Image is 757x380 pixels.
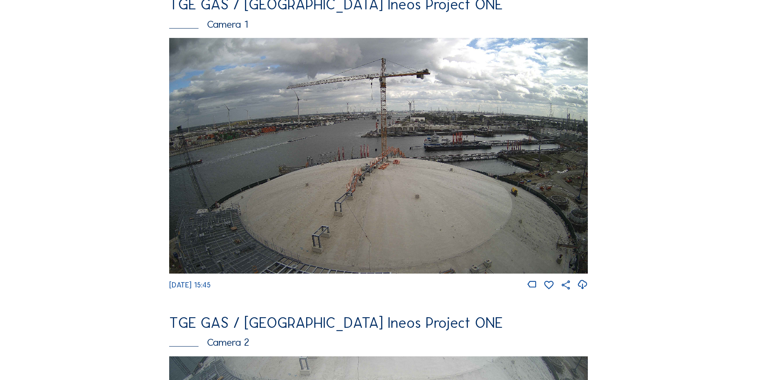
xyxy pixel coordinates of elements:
div: Camera 1 [169,19,588,29]
div: TGE GAS / [GEOGRAPHIC_DATA] Ineos Project ONE [169,316,588,330]
div: Camera 2 [169,337,588,347]
span: [DATE] 15:45 [169,281,211,289]
img: Image [169,38,588,274]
